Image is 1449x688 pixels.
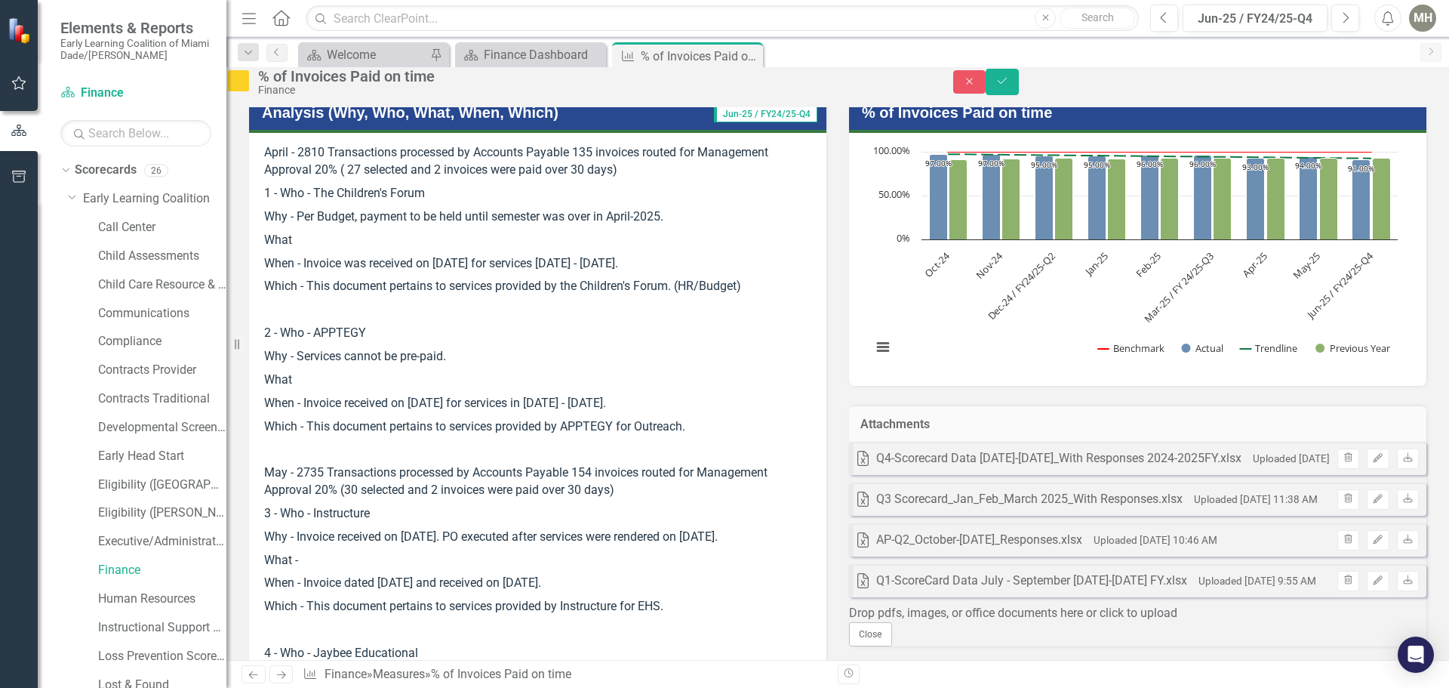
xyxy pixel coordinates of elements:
[264,526,811,549] p: Why - Invoice received on [DATE]. PO executed after services were rendered on [DATE].
[1088,156,1106,240] path: Jan-25, 95. Actual.
[1198,575,1316,587] small: Uploaded [DATE] 9:55 AM
[860,418,1415,431] h3: Attachments
[930,155,1371,240] g: Actual, series 2 of 4. Bar series with 9 bars.
[876,572,1187,590] div: Q1-ScoreCard Data July - September [DATE]-[DATE] FY.xlsx
[949,159,1391,240] g: Previous Year, series 4 of 4. Bar series with 9 bars.
[264,369,811,392] p: What
[1081,11,1114,23] span: Search
[303,666,826,683] div: » »
[1267,159,1285,240] path: Apr-25, 93. Previous Year.
[60,37,211,62] small: Early Learning Coalition of Miami Dade/[PERSON_NAME]
[1081,249,1111,279] text: Jan-25
[1084,159,1110,170] text: 95.00%
[373,667,425,681] a: Measures
[264,182,811,205] p: 1 - Who - The Children's Forum
[921,249,952,280] text: Oct-24
[1161,159,1179,240] path: Feb-25, 93. Previous Year.
[1181,341,1223,355] button: Show Actual
[862,104,1419,121] h3: % of Invoices Paid on time
[873,143,910,157] text: 100.00%
[1108,159,1126,240] path: Jan-25, 92. Previous Year.
[1194,493,1318,505] small: Uploaded [DATE] 11:38 AM
[1373,159,1391,240] path: Jun-25 / FY24/25-Q4, 93. Previous Year.
[264,252,811,276] p: When - Invoice was received on [DATE] for services [DATE] - [DATE].
[1189,159,1216,169] text: 96.00%
[864,144,1405,371] svg: Interactive chart
[98,477,226,494] a: Eligibility ([GEOGRAPHIC_DATA])
[1398,637,1434,673] div: Open Intercom Messenger
[878,187,910,201] text: 50.00%
[264,345,811,369] p: Why - Services cannot be pre-paid.
[264,415,811,439] p: Which - This document pertains to services provided by APPTEGY for Outreach.
[978,158,1004,168] text: 97.00%
[98,276,226,294] a: Child Care Resource & Referral (CCR&R)
[264,549,811,572] p: What -
[1060,8,1135,29] button: Search
[1239,341,1298,355] button: Show Trendline
[1141,249,1217,325] text: Mar-25 / FY 24/25-Q3
[306,5,1139,32] input: Search ClearPoint...
[1002,159,1020,240] path: Nov-24, 92. Previous Year.
[1295,160,1321,171] text: 94.00%
[1094,534,1217,546] small: Uploaded [DATE] 10:46 AM
[264,322,811,345] p: 2 - Who - APPTEGY
[264,144,811,182] p: April - 2810 Transactions processed by Accounts Payable 135 invoices routed for Management Approv...
[75,162,137,179] a: Scorecards
[876,532,1082,549] div: AP-Q2_October-[DATE]_Responses.xlsx
[1133,249,1164,280] text: Feb-25
[985,249,1058,322] text: Dec-24 / FY24/25-Q2
[872,337,894,358] button: View chart menu, Chart
[258,85,923,96] div: Finance
[1320,159,1338,240] path: May-25, 93. Previous Year.
[1098,341,1164,355] button: Show Benchmark
[60,85,211,102] a: Finance
[264,642,811,665] p: 4 - Who - Jaybee Educational
[925,158,952,168] text: 97.00%
[1188,10,1322,28] div: Jun-25 / FY24/25-Q4
[327,45,426,64] div: Welcome
[98,362,226,379] a: Contracts Provider
[1194,156,1212,240] path: Mar-25 / FY 24/25-Q3, 96. Actual.
[98,390,226,408] a: Contracts Traditional
[98,419,226,437] a: Developmental Screening Compliance
[264,205,811,229] p: Why - Per Budget, payment to be held until semester was over in April-2025.
[1239,249,1269,279] text: Apr-25
[897,231,910,245] text: 0%
[264,595,811,619] p: Which - This document pertains to services provided by Instructure for EHS.
[60,19,211,37] span: Elements & Reports
[849,605,1426,622] div: Drop pdfs, images, or office documents here or click to upload
[258,68,923,85] div: % of Invoices Paid on time
[1315,341,1392,355] button: Show Previous Year
[98,591,226,608] a: Human Resources
[983,155,1001,240] path: Nov-24, 97. Actual.
[1409,5,1436,32] button: MH
[98,448,226,465] a: Early Head Start
[1352,160,1371,240] path: Jun-25 / FY24/25-Q4, 91. Actual.
[876,450,1241,467] div: Q4-Scorecard Data [DATE]-[DATE]_With Responses 2024-2025FY.xlsx
[144,164,168,177] div: 26
[641,47,759,66] div: % of Invoices Paid on time
[949,160,968,240] path: Oct-24, 91. Previous Year.
[264,392,811,415] p: When - Invoice received on [DATE] for services in [DATE] - [DATE].
[1183,5,1327,32] button: Jun-25 / FY24/25-Q4
[1055,159,1073,240] path: Dec-24 / FY24/25-Q2, 93. Previous Year.
[484,45,602,64] div: Finance Dashboard
[98,619,226,637] a: Instructional Support Services
[930,155,948,240] path: Oct-24, 97. Actual.
[1214,159,1232,240] path: Mar-25 / FY 24/25-Q3, 93. Previous Year.
[325,667,367,681] a: Finance
[714,106,817,122] span: Jun-25 / FY24/25-Q4
[1035,156,1054,240] path: Dec-24 / FY24/25-Q2, 95. Actual.
[60,120,211,147] input: Search Below...
[1290,249,1322,282] text: May-25
[1300,157,1318,240] path: May-25, 94. Actual.
[459,45,602,64] a: Finance Dashboard
[262,104,673,121] h3: Analysis (Why, Who, What, When, Which)
[1247,159,1265,240] path: Apr-25, 93. Actual.
[973,249,1005,282] text: Nov-24
[1303,249,1376,322] text: Jun-25 / FY24/25-Q4
[98,533,226,551] a: Executive/Administrative
[264,572,811,595] p: When - Invoice dated [DATE] and received on [DATE].
[264,229,811,252] p: What
[849,622,892,646] button: Close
